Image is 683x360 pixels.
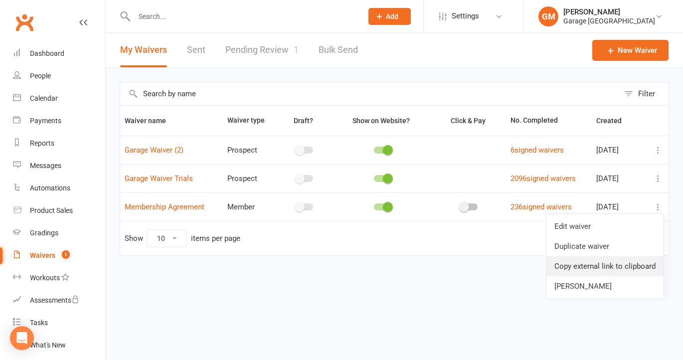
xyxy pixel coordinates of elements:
a: Bulk Send [319,33,358,67]
span: Click & Pay [451,117,486,125]
div: Automations [30,184,70,192]
a: Waivers 1 [13,244,105,267]
a: Clubworx [12,10,37,35]
span: Waiver name [125,117,177,125]
a: Calendar [13,87,105,110]
span: 1 [294,44,299,55]
span: Show on Website? [352,117,410,125]
td: [DATE] [592,164,644,192]
a: Payments [13,110,105,132]
a: Garage Waiver Trials [125,174,193,183]
div: Dashboard [30,49,64,57]
a: People [13,65,105,87]
a: [PERSON_NAME] [546,276,664,296]
a: Automations [13,177,105,199]
a: What's New [13,334,105,357]
div: People [30,72,51,80]
a: Assessments [13,289,105,312]
a: 6signed waivers [511,146,564,155]
span: Add [386,12,398,20]
a: Pending Review1 [225,33,299,67]
th: No. Completed [506,106,592,136]
div: Gradings [30,229,58,237]
button: Created [596,115,633,127]
div: items per page [191,234,240,243]
a: New Waiver [592,40,669,61]
button: Add [368,8,411,25]
a: Workouts [13,267,105,289]
div: Garage [GEOGRAPHIC_DATA] [563,16,655,25]
a: Copy external link to clipboard [546,256,664,276]
div: GM [538,6,558,26]
div: Filter [638,88,655,100]
a: 2096signed waivers [511,174,576,183]
a: Gradings [13,222,105,244]
div: [PERSON_NAME] [563,7,655,16]
span: Created [596,117,633,125]
div: Reports [30,139,54,147]
input: Search... [131,9,355,23]
a: Membership Agreement [125,202,204,211]
td: Prospect [223,136,277,164]
a: Messages [13,155,105,177]
div: Workouts [30,274,60,282]
a: 236signed waivers [511,202,572,211]
div: Calendar [30,94,58,102]
div: Messages [30,162,61,170]
th: Waiver type [223,106,277,136]
div: Open Intercom Messenger [10,326,34,350]
td: [DATE] [592,136,644,164]
a: Duplicate waiver [546,236,664,256]
a: Garage Waiver (2) [125,146,183,155]
td: Prospect [223,164,277,192]
span: Draft? [294,117,313,125]
div: Show [125,229,240,247]
div: Waivers [30,251,55,259]
span: 1 [62,250,70,259]
a: Dashboard [13,42,105,65]
button: Click & Pay [442,115,497,127]
div: Product Sales [30,206,73,214]
span: Settings [452,5,479,27]
button: My Waivers [120,33,167,67]
div: Assessments [30,296,79,304]
div: Tasks [30,319,48,327]
a: Sent [187,33,205,67]
a: Product Sales [13,199,105,222]
td: Member [223,192,277,221]
div: Payments [30,117,61,125]
a: Tasks [13,312,105,334]
button: Draft? [285,115,324,127]
button: Filter [619,82,669,105]
input: Search by name [120,82,619,105]
button: Show on Website? [343,115,421,127]
td: [DATE] [592,192,644,221]
a: Edit waiver [546,216,664,236]
div: What's New [30,341,66,349]
a: Reports [13,132,105,155]
button: Waiver name [125,115,177,127]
